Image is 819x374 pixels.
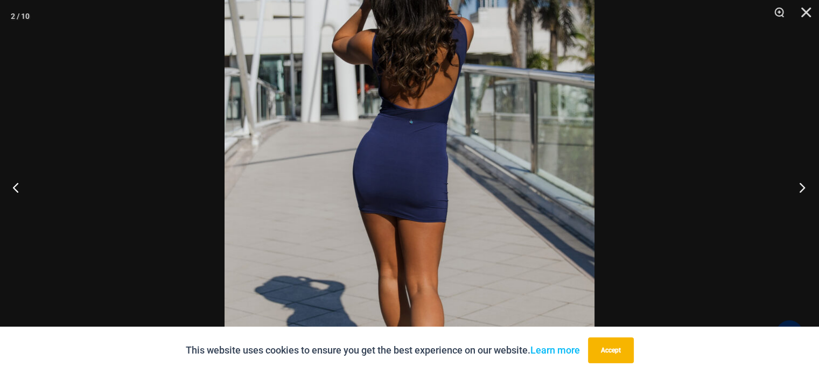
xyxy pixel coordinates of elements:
[11,8,30,24] div: 2 / 10
[588,337,634,363] button: Accept
[779,160,819,214] button: Next
[530,344,580,356] a: Learn more
[186,342,580,358] p: This website uses cookies to ensure you get the best experience on our website.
